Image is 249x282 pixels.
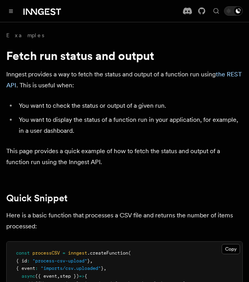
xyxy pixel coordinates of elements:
[101,266,104,271] span: }
[60,273,79,279] span: step })
[32,250,60,256] span: processCSV
[6,146,243,168] p: This page provides a quick example of how to fetch the status and output of a function run using ...
[90,258,93,264] span: ,
[63,250,65,256] span: =
[104,266,106,271] span: ,
[16,250,30,256] span: const
[21,273,35,279] span: async
[224,6,243,16] button: Toggle dark mode
[87,258,90,264] span: }
[27,258,30,264] span: :
[41,266,101,271] span: "imports/csv.uploaded"
[6,69,243,91] p: Inngest provides a way to fetch the status and output of a function run using . This is useful when:
[87,250,128,256] span: .createFunction
[128,250,131,256] span: (
[16,100,243,111] li: You want to check the status or output of a given run.
[57,273,60,279] span: ,
[6,49,243,63] h1: Fetch run status and output
[16,114,243,136] li: You want to display the status of a function run in your application, for example, in a user dash...
[68,250,87,256] span: inngest
[32,258,87,264] span: "process-csv-upload"
[6,193,68,204] a: Quick Snippet
[35,273,57,279] span: ({ event
[79,273,84,279] span: =>
[6,210,243,232] p: Here is a basic function that processes a CSV file and returns the number of items processed:
[222,244,240,254] button: Copy
[6,31,44,39] a: Examples
[16,266,35,271] span: { event
[6,6,16,16] button: Toggle navigation
[84,273,87,279] span: {
[16,258,27,264] span: { id
[211,6,221,16] button: Find something...
[35,266,38,271] span: :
